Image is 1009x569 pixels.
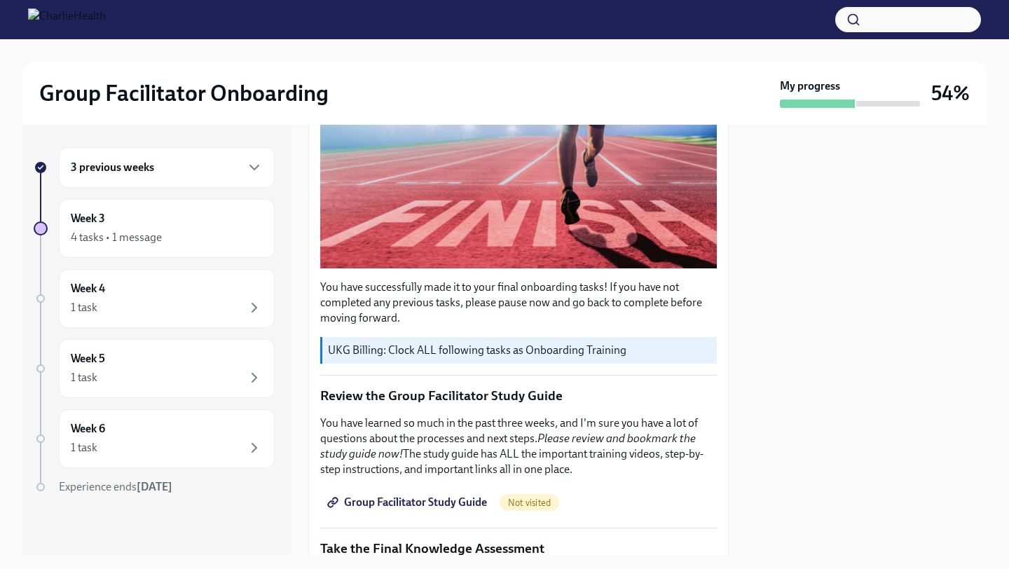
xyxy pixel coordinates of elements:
[71,230,162,245] div: 4 tasks • 1 message
[320,488,497,516] a: Group Facilitator Study Guide
[320,416,717,477] p: You have learned so much in the past three weeks, and I'm sure you have a lot of questions about ...
[330,495,487,509] span: Group Facilitator Study Guide
[59,147,275,188] div: 3 previous weeks
[320,540,717,558] p: Take the Final Knowledge Assessment
[320,4,717,268] button: Zoom image
[320,280,717,326] p: You have successfully made it to your final onboarding tasks! If you have not completed any previ...
[71,351,105,366] h6: Week 5
[34,409,275,468] a: Week 61 task
[71,300,97,315] div: 1 task
[71,440,97,455] div: 1 task
[320,387,717,405] p: Review the Group Facilitator Study Guide
[137,480,172,493] strong: [DATE]
[931,81,970,106] h3: 54%
[328,343,711,358] p: UKG Billing: Clock ALL following tasks as Onboarding Training
[39,79,329,107] h2: Group Facilitator Onboarding
[71,281,105,296] h6: Week 4
[780,78,840,94] strong: My progress
[500,498,559,508] span: Not visited
[71,370,97,385] div: 1 task
[28,8,106,31] img: CharlieHealth
[34,339,275,398] a: Week 51 task
[34,199,275,258] a: Week 34 tasks • 1 message
[71,211,105,226] h6: Week 3
[59,480,172,493] span: Experience ends
[71,421,105,437] h6: Week 6
[71,160,154,175] h6: 3 previous weeks
[34,269,275,328] a: Week 41 task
